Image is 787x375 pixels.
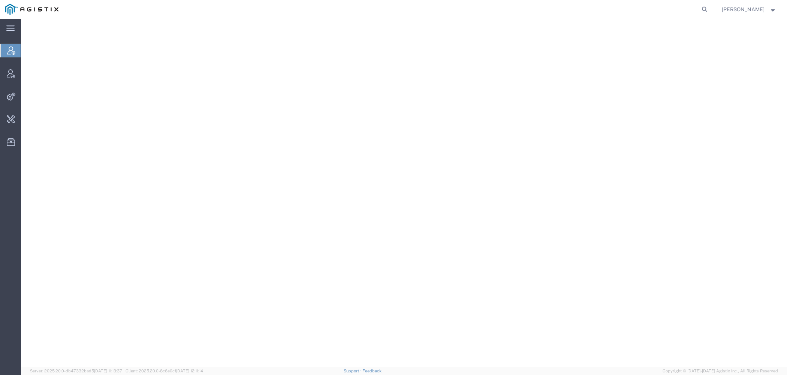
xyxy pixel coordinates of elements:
[30,369,122,373] span: Server: 2025.20.0-db47332bad5
[176,369,203,373] span: [DATE] 12:11:14
[5,4,58,15] img: logo
[362,369,382,373] a: Feedback
[663,368,778,374] span: Copyright © [DATE]-[DATE] Agistix Inc., All Rights Reserved
[344,369,362,373] a: Support
[722,5,765,13] span: Kaitlyn Hostetler
[721,5,777,14] button: [PERSON_NAME]
[21,19,787,367] iframe: FS Legacy Container
[126,369,203,373] span: Client: 2025.20.0-8c6e0cf
[94,369,122,373] span: [DATE] 11:13:37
